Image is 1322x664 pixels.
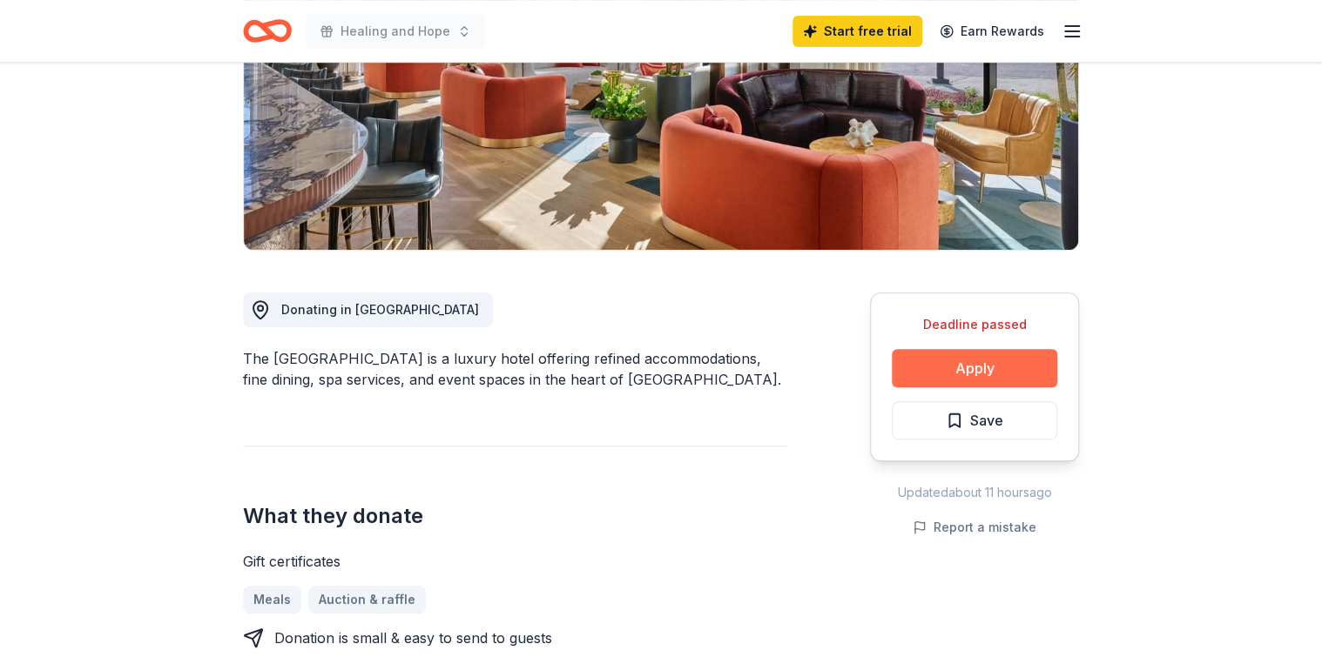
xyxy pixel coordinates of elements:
a: Earn Rewards [929,16,1055,47]
button: Save [892,401,1057,439]
a: Start free trial [793,16,922,47]
h2: What they donate [243,502,786,530]
button: Apply [892,349,1057,387]
div: The [GEOGRAPHIC_DATA] is a luxury hotel offering refined accommodations, fine dining, spa service... [243,348,786,390]
span: Donating in [GEOGRAPHIC_DATA] [281,302,479,317]
a: Auction & raffle [308,586,426,614]
span: Healing and Hope [341,21,450,42]
div: Deadline passed [892,314,1057,335]
div: Gift certificates [243,551,786,572]
button: Healing and Hope [306,14,485,49]
a: Meals [243,586,301,614]
button: Report a mistake [913,517,1036,538]
div: Donation is small & easy to send to guests [274,627,552,648]
div: Updated about 11 hours ago [870,482,1079,503]
a: Home [243,10,292,51]
span: Save [970,409,1003,432]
